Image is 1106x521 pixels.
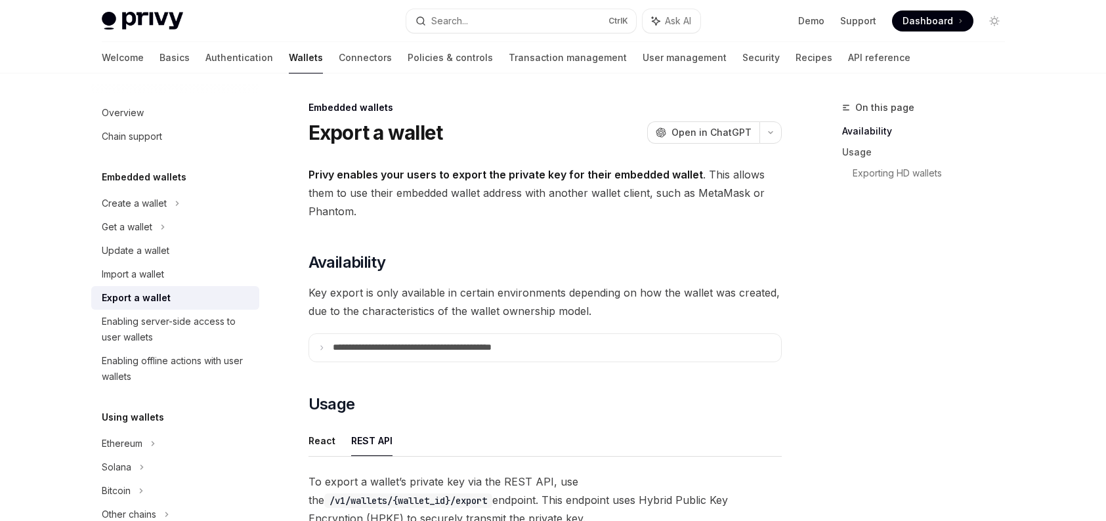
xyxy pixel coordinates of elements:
[102,459,131,475] div: Solana
[205,42,273,73] a: Authentication
[91,286,259,310] a: Export a wallet
[665,14,691,28] span: Ask AI
[408,42,493,73] a: Policies & controls
[308,101,782,114] div: Embedded wallets
[647,121,759,144] button: Open in ChatGPT
[509,42,627,73] a: Transaction management
[853,163,1015,184] a: Exporting HD wallets
[431,13,468,29] div: Search...
[308,165,782,220] span: . This allows them to use their embedded wallet address with another wallet client, such as MetaM...
[796,42,832,73] a: Recipes
[842,142,1015,163] a: Usage
[102,12,183,30] img: light logo
[308,121,443,144] h1: Export a wallet
[855,100,914,115] span: On this page
[102,266,164,282] div: Import a wallet
[892,10,973,31] a: Dashboard
[742,42,780,73] a: Security
[643,9,700,33] button: Ask AI
[608,16,628,26] span: Ctrl K
[102,436,142,451] div: Ethereum
[102,219,152,235] div: Get a wallet
[308,283,782,320] span: Key export is only available in certain environments depending on how the wallet was created, due...
[102,290,171,306] div: Export a wallet
[324,493,492,508] code: /v1/wallets/{wallet_id}/export
[308,168,703,181] strong: Privy enables your users to export the private key for their embedded wallet
[91,262,259,286] a: Import a wallet
[102,169,186,185] h5: Embedded wallets
[903,14,953,28] span: Dashboard
[102,483,131,499] div: Bitcoin
[671,126,752,139] span: Open in ChatGPT
[798,14,824,28] a: Demo
[840,14,876,28] a: Support
[102,196,167,211] div: Create a wallet
[308,425,335,456] button: React
[308,252,386,273] span: Availability
[91,349,259,388] a: Enabling offline actions with user wallets
[91,310,259,349] a: Enabling server-side access to user wallets
[160,42,190,73] a: Basics
[102,243,169,259] div: Update a wallet
[91,239,259,262] a: Update a wallet
[102,409,164,425] h5: Using wallets
[289,42,323,73] a: Wallets
[643,42,727,73] a: User management
[91,125,259,148] a: Chain support
[102,42,144,73] a: Welcome
[102,129,162,144] div: Chain support
[351,425,393,456] button: REST API
[848,42,910,73] a: API reference
[308,394,355,415] span: Usage
[406,9,636,33] button: Search...CtrlK
[984,10,1005,31] button: Toggle dark mode
[102,105,144,121] div: Overview
[339,42,392,73] a: Connectors
[102,314,251,345] div: Enabling server-side access to user wallets
[842,121,1015,142] a: Availability
[91,101,259,125] a: Overview
[102,353,251,385] div: Enabling offline actions with user wallets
